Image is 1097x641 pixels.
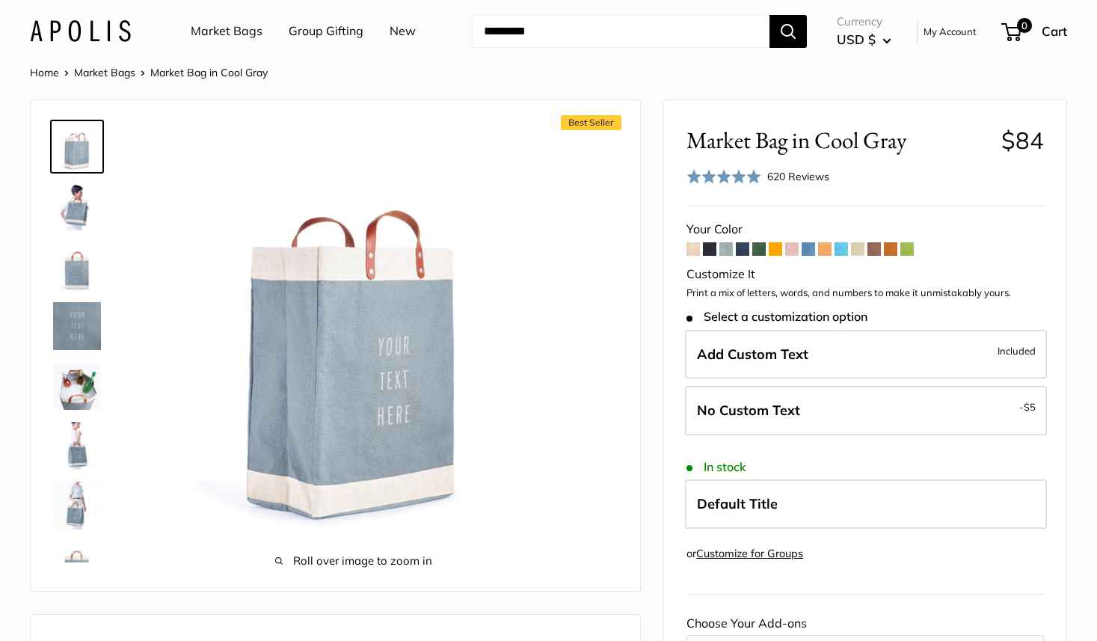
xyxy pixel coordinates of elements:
[686,460,746,474] span: In stock
[50,180,104,233] a: Market Bag in Cool Gray
[769,15,807,48] button: Search
[53,123,101,171] img: Market Bag in Cool Gray
[50,239,104,293] a: Market Bag in Cool Gray
[685,330,1047,379] label: Add Custom Text
[289,20,363,43] a: Group Gifting
[837,28,891,52] button: USD $
[50,479,104,533] a: Market Bag in Cool Gray
[150,550,557,571] span: Roll over image to zoom in
[74,66,135,79] a: Market Bags
[50,299,104,353] a: Market Bag in Cool Gray
[53,542,101,589] img: Market Bag in Cool Gray
[30,20,131,42] img: Apolis
[998,342,1036,360] span: Included
[696,547,803,560] a: Customize for Groups
[50,359,104,413] a: Market Bag in Cool Gray
[686,544,803,564] div: or
[1019,398,1036,416] span: -
[685,386,1047,435] label: Leave Blank
[472,15,769,48] input: Search...
[53,422,101,470] img: Market Bag in Cool Gray
[924,22,977,40] a: My Account
[686,263,1044,286] div: Customize It
[1042,23,1067,39] span: Cart
[50,539,104,592] a: Market Bag in Cool Gray
[53,242,101,290] img: Market Bag in Cool Gray
[53,183,101,230] img: Market Bag in Cool Gray
[686,286,1044,301] p: Print a mix of letters, words, and numbers to make it unmistakably yours.
[685,479,1047,529] label: Default Title
[50,419,104,473] a: Market Bag in Cool Gray
[1017,18,1032,33] span: 0
[697,402,800,419] span: No Custom Text
[686,126,989,154] span: Market Bag in Cool Gray
[686,218,1044,241] div: Your Color
[1003,19,1067,43] a: 0 Cart
[686,310,867,324] span: Select a customization option
[53,482,101,530] img: Market Bag in Cool Gray
[390,20,416,43] a: New
[1024,401,1036,413] span: $5
[30,63,268,82] nav: Breadcrumb
[1001,126,1044,155] span: $84
[53,302,101,350] img: Market Bag in Cool Gray
[561,115,621,130] span: Best Seller
[767,170,829,183] span: 620 Reviews
[150,123,557,530] img: Market Bag in Cool Gray
[53,362,101,410] img: Market Bag in Cool Gray
[837,11,891,32] span: Currency
[150,66,268,79] span: Market Bag in Cool Gray
[30,66,59,79] a: Home
[50,120,104,174] a: Market Bag in Cool Gray
[697,346,808,363] span: Add Custom Text
[191,20,262,43] a: Market Bags
[837,31,876,47] span: USD $
[697,495,778,512] span: Default Title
